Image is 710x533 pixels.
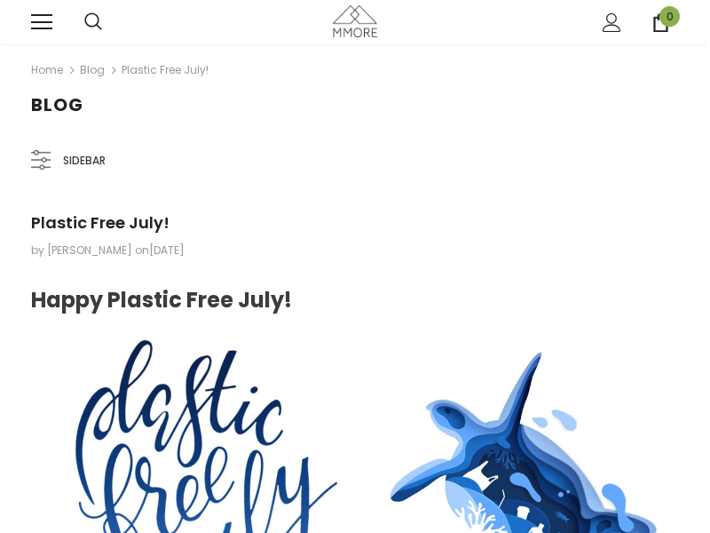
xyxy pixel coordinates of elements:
[651,13,670,32] a: 0
[122,60,209,81] span: Plastic Free July!
[63,151,106,171] span: Sidebar
[80,62,105,77] a: Blog
[135,243,185,258] span: on
[149,243,185,258] time: [DATE]
[31,92,83,117] span: Blog
[31,60,63,81] a: Home
[333,5,377,36] img: MMORE Cases
[31,285,292,314] span: Happy Plastic Free July!
[659,6,680,27] span: 0
[31,211,170,234] span: Plastic Free July!
[31,243,132,258] span: by [PERSON_NAME]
